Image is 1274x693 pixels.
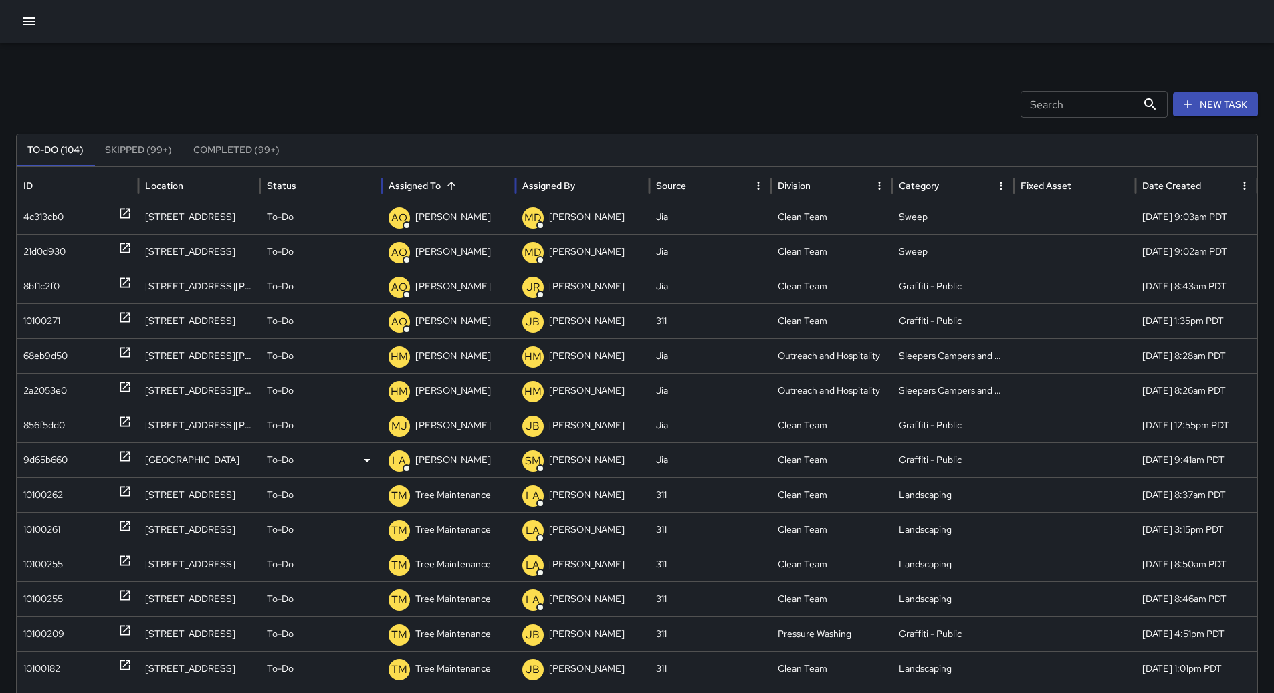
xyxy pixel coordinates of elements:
[267,339,294,373] p: To-Do
[391,523,407,539] p: TM
[1136,269,1257,303] div: 10/2/2025, 8:43am PDT
[892,408,1014,442] div: Graffiti - Public
[145,180,183,192] div: Location
[138,477,260,512] div: 18 10th Street
[549,269,625,303] p: [PERSON_NAME]
[415,582,491,616] p: Tree Maintenance
[415,617,491,651] p: Tree Maintenance
[267,478,294,512] p: To-Do
[892,234,1014,269] div: Sweep
[892,338,1014,373] div: Sleepers Campers and Loiterers
[892,269,1014,303] div: Graffiti - Public
[526,592,540,608] p: LA
[649,234,771,269] div: Jia
[23,269,60,303] div: 8bf1c2f0
[23,180,33,192] div: ID
[892,651,1014,686] div: Landscaping
[23,652,60,686] div: 10100182
[649,199,771,234] div: Jia
[771,373,893,408] div: Outreach and Hospitality
[649,651,771,686] div: 311
[649,303,771,338] div: 311
[526,627,540,643] p: JB
[415,235,491,269] p: [PERSON_NAME]
[771,477,893,512] div: Clean Team
[389,180,441,192] div: Assigned To
[415,200,491,234] p: [PERSON_NAME]
[23,408,65,442] div: 856f5dd0
[1136,338,1257,373] div: 10/2/2025, 8:28am PDT
[892,581,1014,616] div: Landscaping
[649,581,771,616] div: 311
[1142,180,1201,192] div: Date Created
[892,199,1014,234] div: Sweep
[183,134,290,166] button: Completed (99+)
[549,582,625,616] p: [PERSON_NAME]
[138,199,260,234] div: 170 Fell Street
[1136,199,1257,234] div: 10/2/2025, 9:03am PDT
[391,349,408,365] p: HM
[549,374,625,408] p: [PERSON_NAME]
[23,200,64,234] div: 4c313cb0
[1136,408,1257,442] div: 10/1/2025, 12:55pm PDT
[771,303,893,338] div: Clean Team
[524,210,542,226] p: MD
[749,176,768,195] button: Source column menu
[526,488,540,504] p: LA
[391,279,407,295] p: AO
[267,513,294,547] p: To-Do
[138,338,260,373] div: 630 Gough Street
[892,512,1014,547] div: Landscaping
[23,582,63,616] div: 10100255
[23,374,67,408] div: 2a2053e0
[138,512,260,547] div: 98 Franklin Street
[892,477,1014,512] div: Landscaping
[549,513,625,547] p: [PERSON_NAME]
[391,384,408,400] p: HM
[23,547,63,581] div: 10100255
[549,339,625,373] p: [PERSON_NAME]
[892,616,1014,651] div: Graffiti - Public
[892,547,1014,581] div: Landscaping
[649,442,771,477] div: Jia
[1136,442,1257,477] div: 10/2/2025, 9:41am PDT
[656,180,686,192] div: Source
[415,547,491,581] p: Tree Maintenance
[649,373,771,408] div: Jia
[415,513,491,547] p: Tree Maintenance
[23,339,68,373] div: 68eb9d50
[549,617,625,651] p: [PERSON_NAME]
[526,418,540,434] p: JB
[549,443,625,477] p: [PERSON_NAME]
[771,616,893,651] div: Pressure Washing
[138,408,260,442] div: 580 Mcallister Street
[649,547,771,581] div: 311
[391,314,407,330] p: AO
[1136,651,1257,686] div: 4/25/2025, 1:01pm PDT
[522,180,575,192] div: Assigned By
[649,616,771,651] div: 311
[525,453,541,469] p: SM
[526,279,540,295] p: JR
[415,443,491,477] p: [PERSON_NAME]
[391,488,407,504] p: TM
[391,592,407,608] p: TM
[771,234,893,269] div: Clean Team
[526,523,540,539] p: LA
[23,617,64,651] div: 10100209
[899,180,939,192] div: Category
[549,478,625,512] p: [PERSON_NAME]
[1136,477,1257,512] div: 9/16/2025, 8:37am PDT
[771,269,893,303] div: Clean Team
[415,339,491,373] p: [PERSON_NAME]
[771,442,893,477] div: Clean Team
[524,245,542,261] p: MD
[1136,512,1257,547] div: 9/15/2025, 3:15pm PDT
[391,627,407,643] p: TM
[267,547,294,581] p: To-Do
[138,442,260,477] div: 1484 Market Street
[1136,547,1257,581] div: 9/5/2025, 8:50am PDT
[23,478,63,512] div: 10100262
[267,582,294,616] p: To-Do
[267,304,294,338] p: To-Do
